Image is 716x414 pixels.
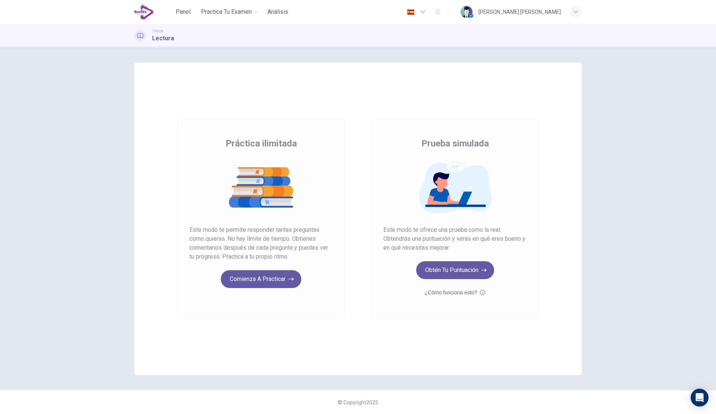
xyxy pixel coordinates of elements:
img: EduSynch logo [134,4,154,19]
span: Prueba simulada [421,138,489,149]
span: TOEIC® [152,29,163,34]
span: Panel [176,7,191,16]
button: Comienza a practicar [221,270,301,288]
div: Open Intercom Messenger [691,389,709,407]
button: Obtén tu puntuación [416,261,494,279]
img: Profile picture [461,6,472,18]
img: es [406,9,415,15]
span: Práctica ilimitada [226,138,297,149]
span: Este modo te ofrece una prueba como la real. Obtendrás una puntuación y verás en qué eres bueno y... [383,225,527,252]
button: ¿Cómo funciona esto? [425,288,486,297]
span: Análisis [267,7,288,16]
div: [PERSON_NAME] [PERSON_NAME] [478,7,561,16]
span: © Copyright 2025 [338,399,378,405]
button: Panel [171,5,195,19]
span: Este modo te permite responder tantas preguntas como quieras. No hay límite de tiempo. Obtienes c... [189,225,333,261]
button: Análisis [264,5,291,19]
h1: Lectura [152,34,174,43]
span: Practica tu examen [201,7,252,16]
a: EduSynch logo [134,4,171,19]
button: Practica tu examen [198,5,261,19]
